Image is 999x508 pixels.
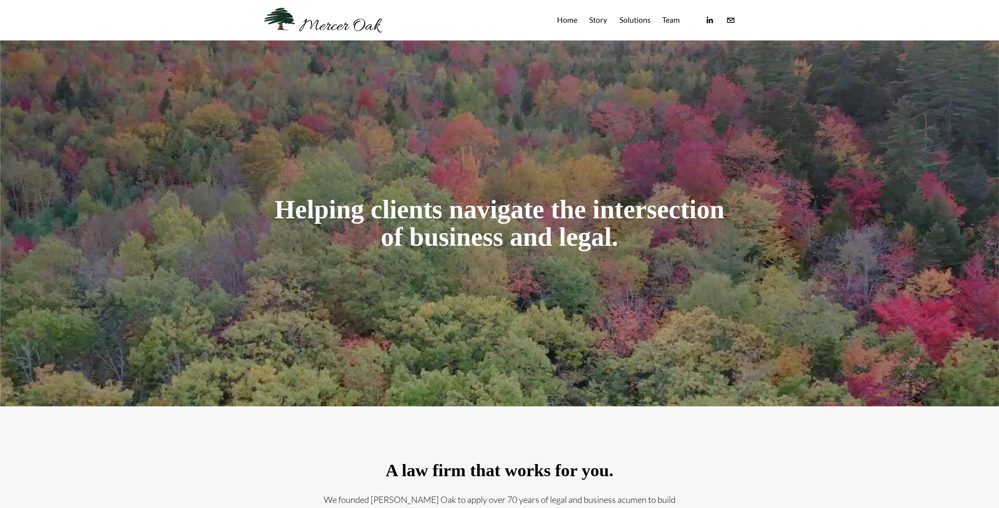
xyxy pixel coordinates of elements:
a: Story [589,14,607,27]
a: Home [557,14,577,27]
a: linkedin-unauth [705,16,714,25]
h1: Helping clients navigate the intersection of business and legal. [264,196,735,251]
h2: A law firm that works for you. [323,461,676,481]
a: info@merceroaklaw.com [726,16,735,25]
a: Solutions [619,14,650,27]
a: Team [662,14,680,27]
